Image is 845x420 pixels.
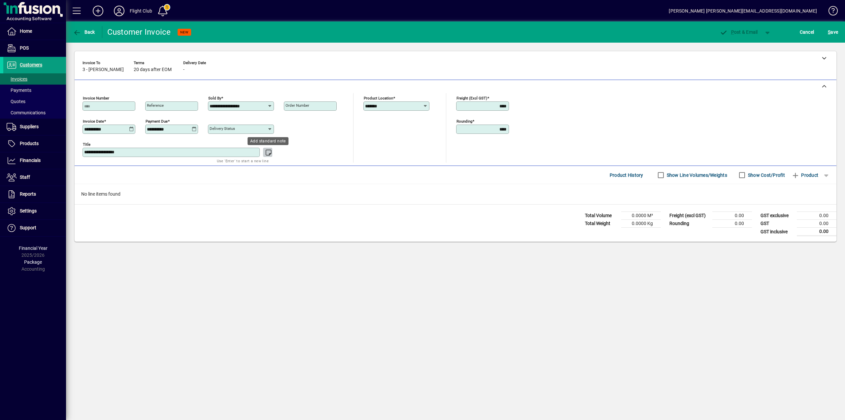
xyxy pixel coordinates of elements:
[607,169,646,181] button: Product History
[75,184,836,204] div: No line items found
[20,62,42,67] span: Customers
[610,170,643,180] span: Product History
[83,96,109,100] mat-label: Invoice number
[3,135,66,152] a: Products
[83,67,124,72] span: 3 - [PERSON_NAME]
[107,27,171,37] div: Customer Invoice
[621,212,661,220] td: 0.0000 M³
[7,99,25,104] span: Quotes
[757,212,797,220] td: GST exclusive
[747,172,785,178] label: Show Cost/Profit
[3,220,66,236] a: Support
[828,27,838,37] span: ave
[286,103,309,108] mat-label: Order number
[3,40,66,57] a: POS
[3,107,66,118] a: Communications
[797,220,836,228] td: 0.00
[712,212,752,220] td: 0.00
[824,1,837,23] a: Knowledge Base
[3,23,66,40] a: Home
[7,76,27,82] span: Invoices
[20,45,29,51] span: POS
[3,119,66,135] a: Suppliers
[665,172,727,178] label: Show Line Volumes/Weights
[582,220,621,228] td: Total Weight
[800,27,814,37] span: Cancel
[792,170,818,180] span: Product
[582,212,621,220] td: Total Volume
[828,29,830,35] span: S
[757,220,797,228] td: GST
[146,119,168,124] mat-label: Payment due
[20,124,39,129] span: Suppliers
[109,5,130,17] button: Profile
[180,30,188,34] span: NEW
[3,203,66,219] a: Settings
[666,220,712,228] td: Rounding
[826,26,840,38] button: Save
[87,5,109,17] button: Add
[20,191,36,197] span: Reports
[731,29,734,35] span: P
[797,228,836,236] td: 0.00
[7,110,46,115] span: Communications
[3,85,66,96] a: Payments
[130,6,152,16] div: Flight Club
[248,137,288,145] div: Add standard note
[217,157,269,165] mat-hint: Use 'Enter' to start a new line
[20,174,30,180] span: Staff
[720,29,758,35] span: ost & Email
[208,96,221,100] mat-label: Sold by
[364,96,393,100] mat-label: Product location
[3,73,66,85] a: Invoices
[24,259,42,265] span: Package
[20,158,41,163] span: Financials
[66,26,102,38] app-page-header-button: Back
[183,67,185,72] span: -
[210,126,235,131] mat-label: Delivery status
[798,26,816,38] button: Cancel
[712,220,752,228] td: 0.00
[3,152,66,169] a: Financials
[797,212,836,220] td: 0.00
[788,169,822,181] button: Product
[83,142,90,147] mat-label: Title
[3,96,66,107] a: Quotes
[456,119,472,124] mat-label: Rounding
[71,26,97,38] button: Back
[20,28,32,34] span: Home
[3,186,66,203] a: Reports
[83,119,104,124] mat-label: Invoice date
[3,169,66,186] a: Staff
[7,88,31,93] span: Payments
[20,208,37,213] span: Settings
[147,103,164,108] mat-label: Reference
[456,96,487,100] mat-label: Freight (excl GST)
[20,141,39,146] span: Products
[716,26,761,38] button: Post & Email
[669,6,817,16] div: [PERSON_NAME] [PERSON_NAME][EMAIL_ADDRESS][DOMAIN_NAME]
[666,212,712,220] td: Freight (excl GST)
[20,225,36,230] span: Support
[19,246,48,251] span: Financial Year
[134,67,172,72] span: 20 days after EOM
[757,228,797,236] td: GST inclusive
[73,29,95,35] span: Back
[621,220,661,228] td: 0.0000 Kg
